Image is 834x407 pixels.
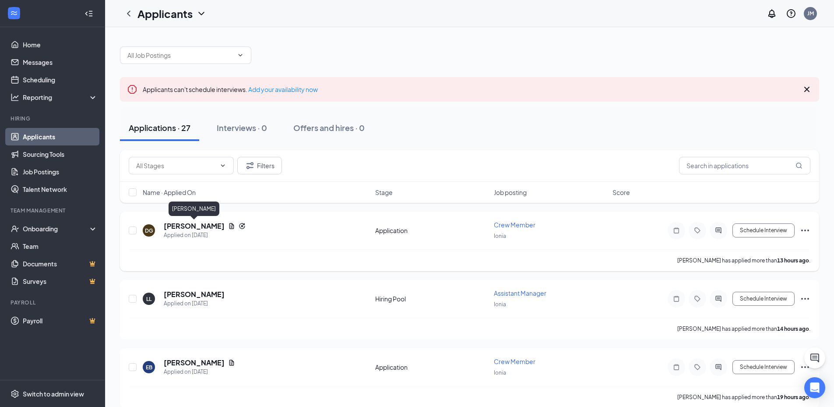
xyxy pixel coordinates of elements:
a: Talent Network [23,180,98,198]
h5: [PERSON_NAME] [164,358,225,368]
b: 13 hours ago [777,257,809,264]
button: ChatActive [804,347,825,368]
svg: UserCheck [11,224,19,233]
span: Name · Applied On [143,188,196,197]
svg: ActiveChat [713,364,724,371]
a: Add your availability now [248,85,318,93]
p: [PERSON_NAME] has applied more than . [677,325,810,333]
div: Applied on [DATE] [164,368,235,376]
div: Onboarding [23,224,90,233]
a: Applicants [23,128,98,145]
svg: Document [228,359,235,366]
input: All Stages [136,161,216,170]
div: Application [375,226,489,235]
svg: ChevronDown [196,8,207,19]
svg: Notifications [767,8,777,19]
h1: Applicants [137,6,193,21]
div: Applied on [DATE] [164,231,246,240]
p: [PERSON_NAME] has applied more than . [677,393,810,401]
svg: Collapse [84,9,93,18]
a: PayrollCrown [23,312,98,329]
svg: ChatActive [809,353,820,363]
button: Schedule Interview [732,223,795,237]
svg: Ellipses [800,225,810,236]
div: Reporting [23,93,98,102]
svg: Cross [802,84,812,95]
span: Applicants can't schedule interviews. [143,85,318,93]
a: Job Postings [23,163,98,180]
div: Interviews · 0 [217,122,267,133]
div: Hiring [11,115,96,122]
svg: Analysis [11,93,19,102]
a: SurveysCrown [23,273,98,290]
span: Crew Member [494,357,535,365]
div: Team Management [11,207,96,214]
button: Schedule Interview [732,360,795,374]
span: Assistant Manager [494,289,546,297]
a: Sourcing Tools [23,145,98,163]
svg: Tag [692,227,703,234]
a: Scheduling [23,71,98,88]
p: [PERSON_NAME] has applied more than . [677,257,810,264]
div: DG [145,227,153,234]
span: Ionia [494,233,506,239]
svg: Tag [692,364,703,371]
svg: Note [671,295,682,302]
svg: ChevronDown [219,162,226,169]
span: Ionia [494,301,506,308]
span: Stage [375,188,393,197]
span: Job posting [494,188,527,197]
svg: Tag [692,295,703,302]
button: Filter Filters [237,157,282,174]
svg: Ellipses [800,362,810,372]
svg: Filter [245,160,255,171]
input: Search in applications [679,157,810,174]
div: Payroll [11,299,96,306]
div: [PERSON_NAME] [169,202,219,216]
b: 19 hours ago [777,394,809,400]
svg: ChevronLeft [123,8,134,19]
div: Hiring Pool [375,294,489,303]
span: Crew Member [494,221,535,229]
div: Switch to admin view [23,389,84,398]
svg: Note [671,227,682,234]
b: 14 hours ago [777,326,809,332]
div: Open Intercom Messenger [804,377,825,398]
span: Ionia [494,369,506,376]
div: JM [807,10,814,17]
svg: QuestionInfo [786,8,796,19]
h5: [PERSON_NAME] [164,290,225,299]
svg: ActiveChat [713,227,724,234]
svg: MagnifyingGlass [795,162,802,169]
svg: Error [127,84,137,95]
input: All Job Postings [127,50,233,60]
svg: ChevronDown [237,52,244,59]
svg: WorkstreamLogo [10,9,18,18]
svg: ActiveChat [713,295,724,302]
span: Score [612,188,630,197]
div: EB [146,364,152,371]
h5: [PERSON_NAME] [164,221,225,231]
svg: Note [671,364,682,371]
svg: Settings [11,389,19,398]
svg: Document [228,223,235,230]
svg: Reapply [239,223,246,230]
div: Applied on [DATE] [164,299,225,308]
div: Application [375,363,489,372]
div: LL [146,295,151,303]
a: DocumentsCrown [23,255,98,273]
div: Offers and hires · 0 [293,122,365,133]
button: Schedule Interview [732,292,795,306]
svg: Ellipses [800,294,810,304]
a: Messages [23,53,98,71]
a: Home [23,36,98,53]
div: Applications · 27 [129,122,190,133]
a: Team [23,237,98,255]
